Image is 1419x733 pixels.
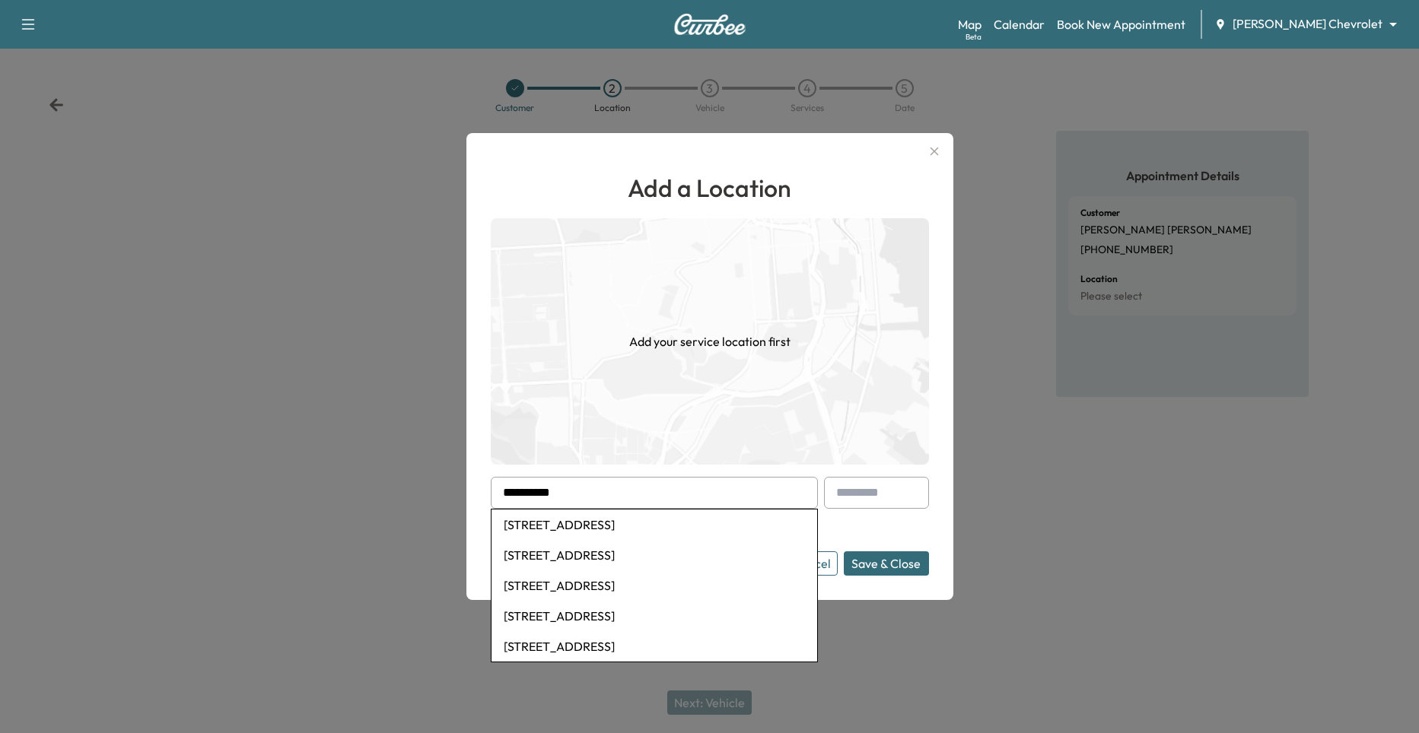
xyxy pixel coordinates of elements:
li: [STREET_ADDRESS] [492,570,817,601]
h1: Add your service location first [629,332,791,351]
a: Calendar [994,15,1045,33]
a: Book New Appointment [1057,15,1185,33]
li: [STREET_ADDRESS] [492,540,817,570]
li: [STREET_ADDRESS] [492,509,817,540]
li: [STREET_ADDRESS] [492,631,817,662]
a: MapBeta [958,15,982,33]
button: Save & Close [844,551,929,576]
span: [PERSON_NAME] Chevrolet [1233,15,1382,33]
li: [STREET_ADDRESS] [492,601,817,631]
h1: Add a Location [491,170,929,206]
div: Beta [966,31,982,43]
img: empty-map-CL6vilOE.png [491,218,929,465]
img: Curbee Logo [673,14,746,35]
